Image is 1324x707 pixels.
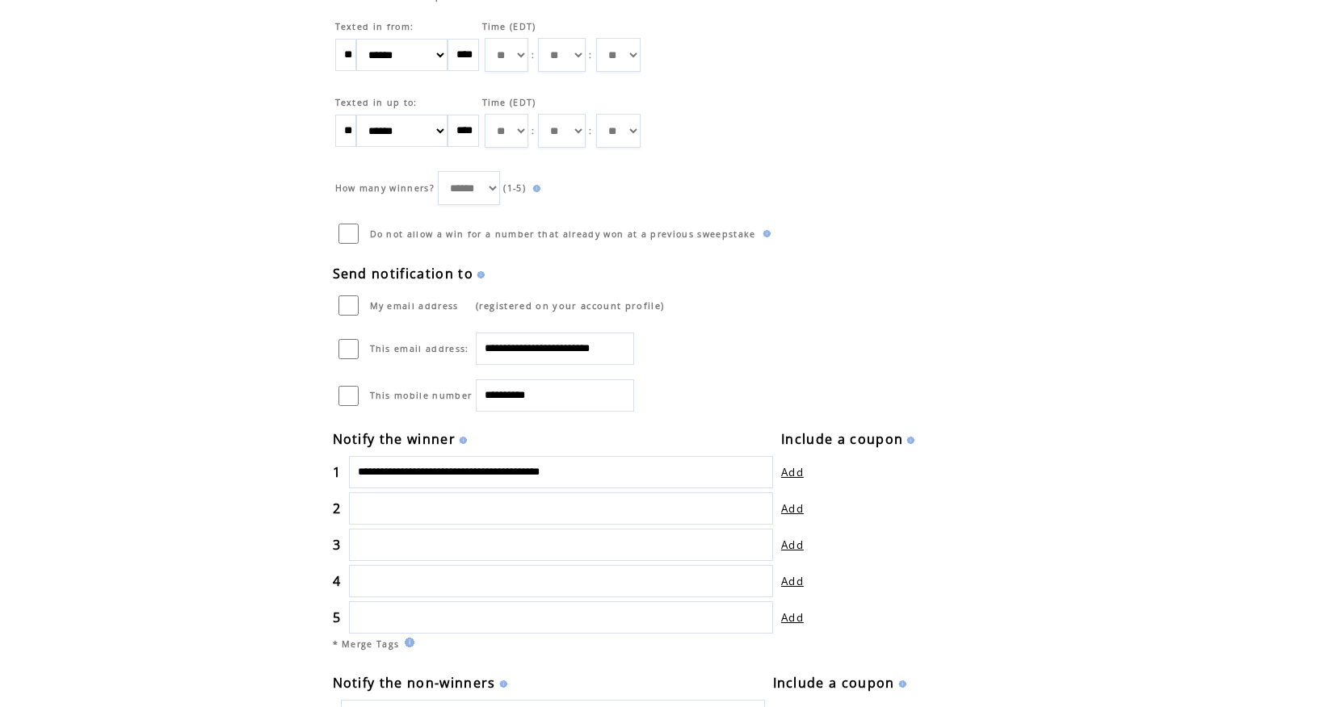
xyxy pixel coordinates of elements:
[333,674,496,692] span: Notify the non-winners
[532,49,535,61] span: :
[476,299,665,312] span: (registered on your account profile)
[781,465,804,479] a: Add
[333,463,341,481] span: 1
[759,230,771,237] img: help.gif
[333,638,400,650] span: * Merge Tags
[589,125,592,136] span: :
[335,182,435,194] span: How many winners?
[473,271,485,278] img: help.gif
[370,228,756,240] span: Do not allow a win for a number that already won at a previous sweepstake
[482,21,536,32] span: Time (EDT)
[503,182,526,194] span: (1-5)
[370,390,473,401] span: This mobile number
[529,185,540,192] img: help.gif
[333,500,341,517] span: 2
[333,572,341,590] span: 4
[589,49,592,61] span: :
[781,430,903,448] span: Include a coupon
[333,265,474,282] span: Send notification to
[335,97,418,108] span: Texted in up to:
[482,97,536,108] span: Time (EDT)
[496,680,507,688] img: help.gif
[370,343,469,354] span: This email address:
[532,125,535,136] span: :
[781,574,804,588] a: Add
[335,21,414,32] span: Texted in from:
[456,437,467,444] img: help.gif
[773,674,895,692] span: Include a coupon
[400,638,414,647] img: help.gif
[370,300,459,312] span: My email address
[333,430,456,448] span: Notify the winner
[333,536,341,554] span: 3
[781,501,804,516] a: Add
[333,609,341,626] span: 5
[903,437,914,444] img: help.gif
[895,680,906,688] img: help.gif
[781,610,804,625] a: Add
[781,538,804,552] a: Add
